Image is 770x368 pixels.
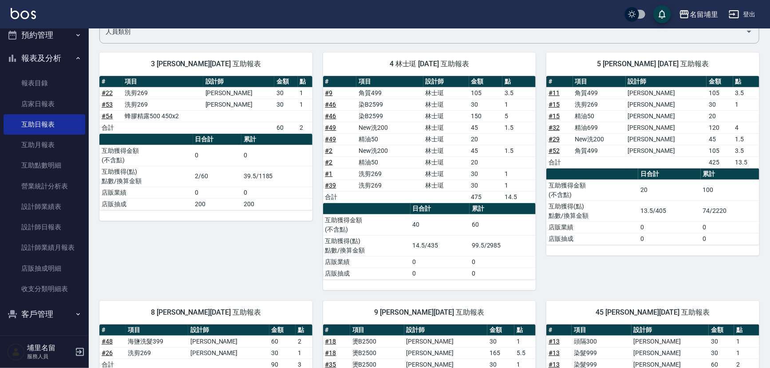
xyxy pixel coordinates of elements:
a: 營業統計分析表 [4,176,85,196]
td: 0 [241,187,312,198]
td: 0 [470,268,536,279]
td: 60 [269,336,296,347]
td: 1.5 [502,145,536,156]
span: 9 [PERSON_NAME][DATE] 互助報表 [334,308,525,317]
td: 0 [638,221,700,233]
td: 3.5 [733,87,759,99]
td: 3.5 [502,87,536,99]
th: 累計 [241,134,312,145]
td: [PERSON_NAME] [188,336,269,347]
th: 金額 [707,76,733,88]
img: Logo [11,8,36,19]
td: 染B2599 [356,110,423,122]
td: 0 [411,256,470,268]
td: 105 [469,87,502,99]
td: 30 [469,180,502,191]
span: 5 [PERSON_NAME] [DATE] 互助報表 [557,60,749,68]
a: #52 [549,147,560,154]
td: 30 [469,168,502,180]
a: 收支分類明細表 [4,279,85,299]
td: 74/2220 [701,200,759,221]
td: 林士珽 [423,110,469,122]
td: 海鹽洗髮399 [126,336,188,347]
td: 店販業績 [546,221,638,233]
h5: 埔里名留 [27,344,72,352]
td: 互助獲得(點) 點數/換算金額 [546,200,638,221]
td: 1 [733,99,759,110]
td: 1 [298,99,312,110]
table: a dense table [546,168,759,245]
td: 120 [707,122,733,133]
button: 客戶管理 [4,303,85,326]
td: 蜂膠精露500 450x2 [122,110,203,122]
td: 0 [701,233,759,244]
td: 洗剪269 [122,87,203,99]
td: 店販抽成 [99,198,193,210]
th: 金額 [709,324,734,336]
th: # [546,324,572,336]
td: 0 [193,187,242,198]
td: 0 [470,256,536,268]
td: 45 [469,122,502,133]
td: 店販抽成 [323,268,411,279]
td: 互助獲得金額 (不含點) [323,214,411,235]
td: [PERSON_NAME] [626,110,707,122]
button: 名留埔里 [675,5,722,24]
td: 染髮999 [572,347,632,359]
td: [PERSON_NAME] [626,122,707,133]
td: 燙B2500 [350,347,404,359]
td: 100 [701,180,759,200]
a: #22 [102,89,113,96]
td: 染B2599 [356,99,423,110]
button: 登出 [725,6,759,23]
td: 林士珽 [423,180,469,191]
td: [PERSON_NAME] [626,87,707,99]
th: 點 [514,324,536,336]
td: 0 [411,268,470,279]
th: 設計師 [626,76,707,88]
th: 金額 [469,76,502,88]
td: [PERSON_NAME] [203,87,275,99]
th: 累計 [470,203,536,215]
td: 20 [707,110,733,122]
td: 林士珽 [423,99,469,110]
th: # [323,76,356,88]
td: 合計 [546,156,573,168]
span: 4 林士珽 [DATE] 互助報表 [334,60,525,68]
th: # [323,324,350,336]
th: 設計師 [203,76,275,88]
td: 1 [734,347,759,359]
td: 30 [709,347,734,359]
input: 人員名稱 [103,24,742,40]
th: 點 [296,324,312,336]
td: 燙B2500 [350,336,404,347]
a: #26 [102,349,113,356]
span: 8 [PERSON_NAME][DATE] 互助報表 [110,308,302,317]
td: 1 [502,180,536,191]
td: 13.5 [733,156,759,168]
table: a dense table [99,76,312,134]
a: #48 [102,338,113,345]
th: # [99,324,126,336]
td: 30 [709,336,734,347]
td: [PERSON_NAME] [626,145,707,156]
td: 165 [487,347,514,359]
a: 店家日報表 [4,94,85,114]
a: #32 [549,124,560,131]
td: 20 [638,180,700,200]
td: 30 [274,99,297,110]
th: 日合計 [411,203,470,215]
td: 1 [296,347,312,359]
td: 425 [707,156,733,168]
td: 60 [274,122,297,133]
td: 3.5 [733,145,759,156]
th: 項目 [573,76,626,88]
td: 洗剪269 [573,99,626,110]
td: 20 [469,133,502,145]
td: 洗剪269 [122,99,203,110]
a: #35 [325,361,336,368]
th: 累計 [701,168,759,180]
td: 互助獲得金額 (不含點) [546,180,638,200]
span: 3 [PERSON_NAME][DATE] 互助報表 [110,60,302,68]
th: 設計師 [423,76,469,88]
